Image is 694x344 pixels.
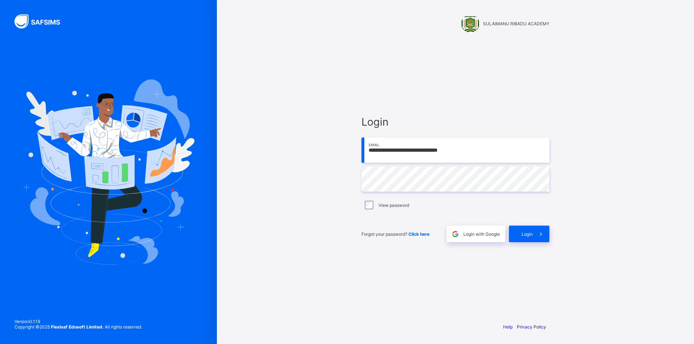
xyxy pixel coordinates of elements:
img: Hero Image [22,79,194,264]
span: Login [361,116,549,128]
a: Help [503,324,513,330]
img: SAFSIMS Logo [14,14,69,29]
a: Privacy Policy [517,324,546,330]
span: SULAIMANU RIBADU ACADEMY [483,21,549,26]
a: Click here [408,231,429,237]
span: Version 0.1.19 [14,319,142,324]
label: View password [378,203,409,208]
strong: Flexisaf Edusoft Limited. [51,324,104,330]
span: Login [522,231,533,237]
img: google.396cfc9801f0270233282035f929180a.svg [451,230,459,238]
span: Copyright © 2025 All rights reserved. [14,324,142,330]
span: Login with Google [463,231,500,237]
span: Forgot your password? [361,231,429,237]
